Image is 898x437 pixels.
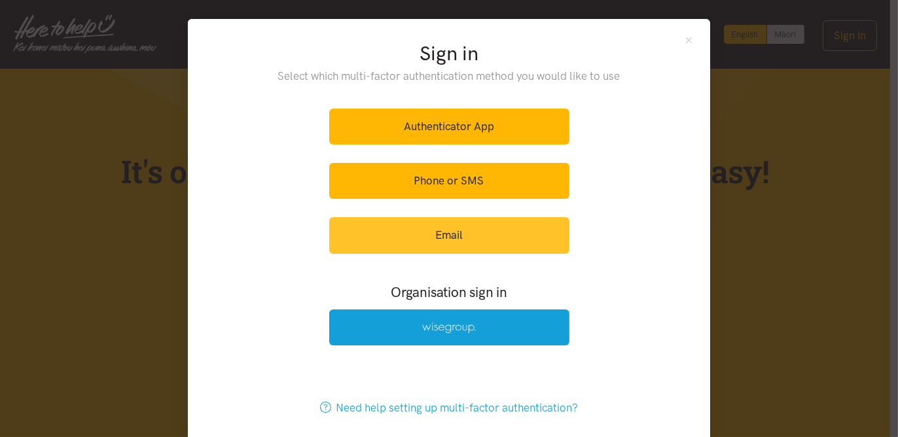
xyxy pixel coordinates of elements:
h3: Organisation sign in [293,283,605,302]
img: Wise Group [422,323,476,334]
button: Close [683,35,694,46]
h2: Sign in [251,40,647,67]
a: Need help setting up multi-factor authentication? [306,390,592,426]
p: Select which multi-factor authentication method you would like to use [251,67,647,85]
a: Email [329,217,569,253]
a: Phone or SMS [329,163,569,199]
a: Authenticator App [329,109,569,145]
